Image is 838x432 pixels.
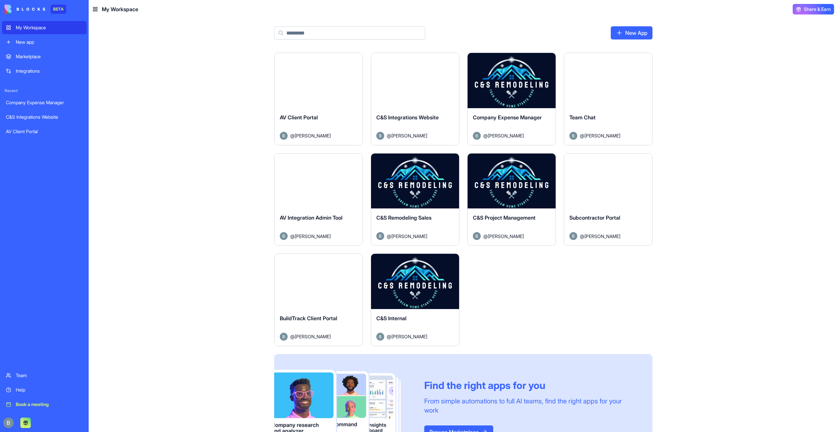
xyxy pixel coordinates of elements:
span: @ [290,132,295,139]
span: C&S Integrations Website [376,114,439,121]
span: @ [290,233,295,240]
span: @ [387,132,391,139]
span: Share & Earn [804,6,831,12]
div: Marketplace [16,53,83,60]
img: Avatar [569,232,577,240]
a: My Workspace [2,21,87,34]
div: AV Client Portal [6,128,83,135]
a: BuildTrack Client PortalAvatar@[PERSON_NAME] [274,253,363,346]
a: C&S Remodeling SalesAvatar@[PERSON_NAME] [371,153,459,246]
span: [PERSON_NAME] [584,233,620,240]
div: Team [16,372,83,379]
span: @ [290,333,295,340]
a: AV Integration Admin ToolAvatar@[PERSON_NAME] [274,153,363,246]
img: Avatar [473,232,481,240]
a: C&S InternalAvatar@[PERSON_NAME] [371,253,459,346]
span: Team Chat [569,114,596,121]
a: AV Client Portal [2,125,87,138]
span: [PERSON_NAME] [391,132,427,139]
img: Avatar [376,132,384,140]
img: Avatar [280,132,288,140]
span: @ [387,233,391,240]
a: Company Expense Manager [2,96,87,109]
a: Team ChatAvatar@[PERSON_NAME] [564,53,652,145]
a: Help [2,383,87,396]
button: Share & Earn [793,4,834,14]
a: Team [2,369,87,382]
img: Avatar [280,333,288,341]
span: @ [483,233,488,240]
img: Avatar [376,333,384,341]
a: Subcontractor PortalAvatar@[PERSON_NAME] [564,153,652,246]
a: Book a meeting [2,398,87,411]
span: @ [580,132,584,139]
a: C&S Integrations Website [2,110,87,124]
a: Integrations [2,64,87,78]
div: C&S Integrations Website [6,114,83,120]
a: AV Client PortalAvatar@[PERSON_NAME] [274,53,363,145]
div: Find the right apps for you [424,379,637,391]
span: C&S Remodeling Sales [376,214,431,221]
span: My Workspace [102,5,138,13]
span: [PERSON_NAME] [295,333,331,340]
img: ACg8ocIug40qN1SCXJiinWdltW7QsPxROn8ZAVDlgOtPD8eQfXIZmw=s96-c [3,418,14,428]
div: From simple automations to full AI teams, find the right apps for your work [424,396,637,415]
span: AV Integration Admin Tool [280,214,342,221]
span: [PERSON_NAME] [295,233,331,240]
span: @ [387,333,391,340]
img: Avatar [376,232,384,240]
a: C&S Project ManagementAvatar@[PERSON_NAME] [467,153,556,246]
span: [PERSON_NAME] [488,132,524,139]
span: BuildTrack Client Portal [280,315,337,322]
div: BETA [51,5,66,14]
span: AV Client Portal [280,114,318,121]
div: Integrations [16,68,83,74]
span: Subcontractor Portal [569,214,620,221]
span: Recent [2,88,87,93]
span: [PERSON_NAME] [391,333,427,340]
a: New app [2,36,87,49]
div: Book a meeting [16,401,83,408]
img: logo [5,5,45,14]
span: [PERSON_NAME] [295,132,331,139]
span: @ [580,233,584,240]
a: Marketplace [2,50,87,63]
img: Avatar [280,232,288,240]
span: C&S Internal [376,315,407,322]
span: [PERSON_NAME] [391,233,427,240]
span: [PERSON_NAME] [488,233,524,240]
span: [PERSON_NAME] [584,132,620,139]
a: BETA [5,5,66,14]
a: C&S Integrations WebsiteAvatar@[PERSON_NAME] [371,53,459,145]
span: C&S Project Management [473,214,536,221]
img: Avatar [569,132,577,140]
div: Company Expense Manager [6,99,83,106]
a: Company Expense ManagerAvatar@[PERSON_NAME] [467,53,556,145]
span: Company Expense Manager [473,114,542,121]
div: Help [16,387,83,393]
span: @ [483,132,488,139]
div: My Workspace [16,24,83,31]
a: New App [611,26,652,39]
div: New app [16,39,83,45]
img: Avatar [473,132,481,140]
